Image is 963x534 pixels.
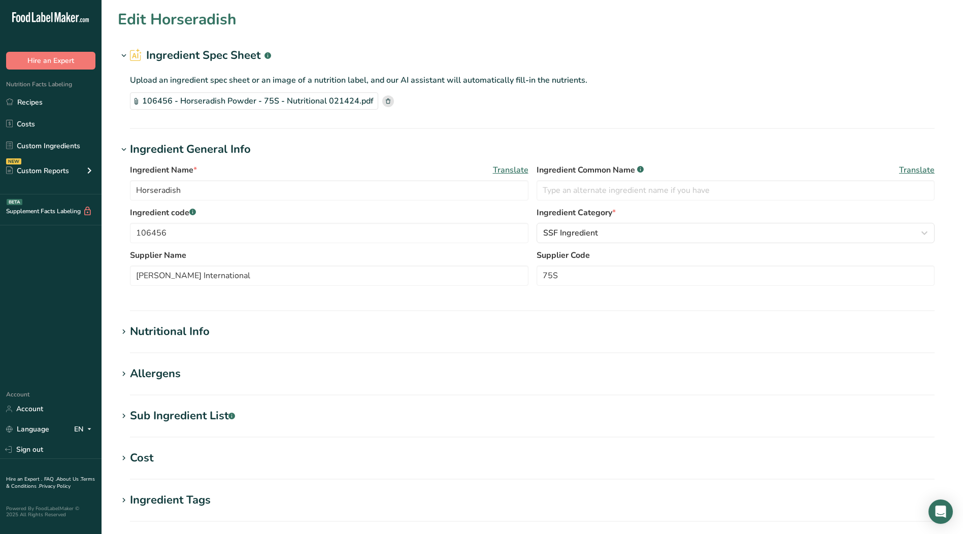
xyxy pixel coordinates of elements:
[130,265,528,286] input: Type your supplier name here
[537,180,935,201] input: Type an alternate ingredient name if you have
[130,207,528,219] label: Ingredient code
[537,249,935,261] label: Supplier Code
[537,164,644,176] span: Ingredient Common Name
[118,8,237,31] h1: Edit Horseradish
[537,207,935,219] label: Ingredient Category
[6,476,42,483] a: Hire an Expert .
[130,323,210,340] div: Nutritional Info
[130,92,378,110] div: 106456 - Horseradish Powder - 75S - Nutritional 021424.pdf
[74,423,95,436] div: EN
[130,164,197,176] span: Ingredient Name
[6,506,95,518] div: Powered By FoodLabelMaker © 2025 All Rights Reserved
[130,249,528,261] label: Supplier Name
[130,492,211,509] div: Ingredient Tags
[44,476,56,483] a: FAQ .
[6,158,21,164] div: NEW
[899,164,935,176] span: Translate
[537,265,935,286] input: Type your supplier code here
[537,223,935,243] button: SSF Ingredient
[7,199,22,205] div: BETA
[130,141,251,158] div: Ingredient General Info
[6,165,69,176] div: Custom Reports
[928,499,953,524] div: Open Intercom Messenger
[130,74,935,86] p: Upload an ingredient spec sheet or an image of a nutrition label, and our AI assistant will autom...
[56,476,81,483] a: About Us .
[130,408,235,424] div: Sub Ingredient List
[130,450,153,466] div: Cost
[6,476,95,490] a: Terms & Conditions .
[130,47,271,64] h2: Ingredient Spec Sheet
[130,180,528,201] input: Type your ingredient name here
[493,164,528,176] span: Translate
[130,365,181,382] div: Allergens
[543,227,598,239] span: SSF Ingredient
[130,223,528,243] input: Type your ingredient code here
[6,420,49,438] a: Language
[6,52,95,70] button: Hire an Expert
[39,483,71,490] a: Privacy Policy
